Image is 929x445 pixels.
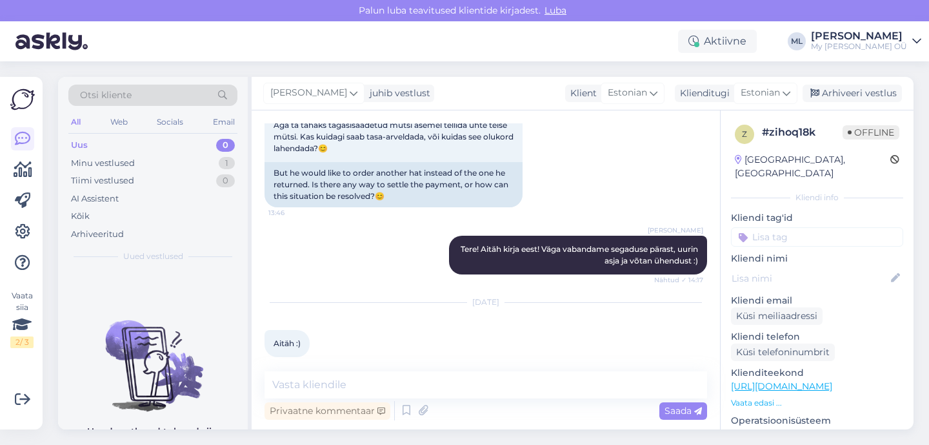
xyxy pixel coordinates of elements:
[80,88,132,102] span: Otsi kliente
[154,114,186,130] div: Socials
[731,307,823,325] div: Küsi meiliaadressi
[268,358,317,367] span: 15:08
[648,225,703,235] span: [PERSON_NAME]
[268,208,317,218] span: 13:46
[565,87,597,100] div: Klient
[731,414,903,428] p: Operatsioonisüsteem
[58,297,248,413] img: No chats
[731,192,903,203] div: Kliendi info
[811,41,907,52] div: My [PERSON_NAME] OÜ
[788,32,806,50] div: ML
[731,294,903,307] p: Kliendi email
[811,31,907,41] div: [PERSON_NAME]
[10,290,34,348] div: Vaata siia
[762,125,843,140] div: # zihoq18k
[608,86,647,100] span: Estonian
[71,228,124,241] div: Arhiveeritud
[731,366,903,380] p: Klienditeekond
[731,428,903,441] p: iPhone OS 18.6.2
[71,157,135,170] div: Minu vestlused
[731,211,903,225] p: Kliendi tag'id
[731,380,832,392] a: [URL][DOMAIN_NAME]
[678,30,757,53] div: Aktiivne
[123,251,183,262] span: Uued vestlused
[216,139,235,152] div: 0
[732,271,888,285] input: Lisa nimi
[365,87,430,100] div: juhib vestlust
[108,114,130,130] div: Web
[87,425,219,439] p: Uued vestlused tulevad siia.
[274,338,301,348] span: Aitäh :)
[675,87,730,100] div: Klienditugi
[731,330,903,344] p: Kliendi telefon
[71,210,90,223] div: Kõik
[274,120,515,153] span: Aga ta tahaks tagasisaadetud mütsi asemel tellida ühte teise mütsi. Kas kuidagi saab tasa-arvelda...
[731,252,903,265] p: Kliendi nimi
[270,86,347,100] span: [PERSON_NAME]
[265,402,390,420] div: Privaatne kommentaar
[10,336,34,348] div: 2 / 3
[664,405,702,417] span: Saada
[71,139,88,152] div: Uus
[10,87,35,112] img: Askly Logo
[735,153,890,180] div: [GEOGRAPHIC_DATA], [GEOGRAPHIC_DATA]
[731,397,903,409] p: Vaata edasi ...
[216,174,235,187] div: 0
[731,227,903,247] input: Lisa tag
[461,244,700,265] span: Tere! Aitäh kirja eest! Väga vabandame segaduse pärast, uurin asja ja võtan ühendust :)
[731,344,835,361] div: Küsi telefoninumbrit
[71,192,119,205] div: AI Assistent
[654,275,703,285] span: Nähtud ✓ 14:17
[219,157,235,170] div: 1
[71,174,134,187] div: Tiimi vestlused
[811,31,921,52] a: [PERSON_NAME]My [PERSON_NAME] OÜ
[265,162,523,207] div: But he would like to order another hat instead of the one he returned. Is there any way to settle...
[742,129,747,139] span: z
[803,85,902,102] div: Arhiveeri vestlus
[68,114,83,130] div: All
[843,125,899,140] span: Offline
[541,5,570,16] span: Luba
[265,296,707,308] div: [DATE]
[210,114,237,130] div: Email
[741,86,780,100] span: Estonian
